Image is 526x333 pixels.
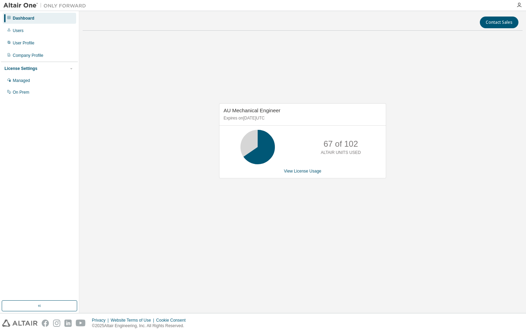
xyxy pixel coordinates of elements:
p: Expires on [DATE] UTC [224,115,380,121]
div: On Prem [13,90,29,95]
div: Company Profile [13,53,43,58]
button: Contact Sales [480,17,518,28]
div: Users [13,28,23,33]
img: instagram.svg [53,320,60,327]
div: Cookie Consent [156,318,189,323]
div: Dashboard [13,15,34,21]
div: User Profile [13,40,34,46]
img: Altair One [3,2,90,9]
span: AU Mechanical Engineer [224,107,280,113]
div: Privacy [92,318,111,323]
img: youtube.svg [76,320,86,327]
div: License Settings [4,66,37,71]
a: View License Usage [284,169,321,174]
p: 67 of 102 [323,138,358,150]
img: altair_logo.svg [2,320,38,327]
div: Managed [13,78,30,83]
img: facebook.svg [42,320,49,327]
img: linkedin.svg [64,320,72,327]
p: ALTAIR UNITS USED [321,150,361,156]
div: Website Terms of Use [111,318,156,323]
p: © 2025 Altair Engineering, Inc. All Rights Reserved. [92,323,190,329]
